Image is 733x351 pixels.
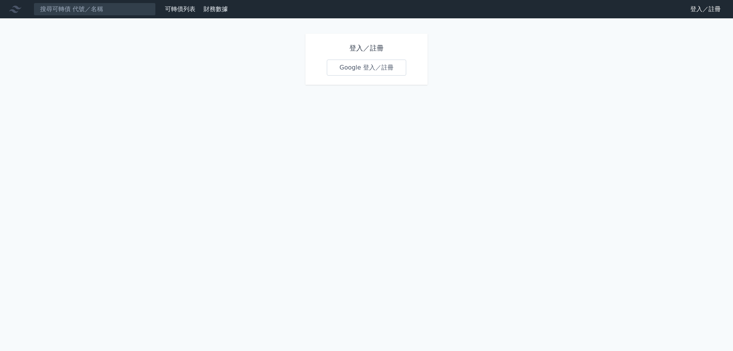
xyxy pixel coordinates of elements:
[327,60,406,76] a: Google 登入／註冊
[684,3,727,15] a: 登入／註冊
[34,3,156,16] input: 搜尋可轉債 代號／名稱
[203,5,228,13] a: 財務數據
[165,5,195,13] a: 可轉債列表
[327,43,406,53] h1: 登入／註冊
